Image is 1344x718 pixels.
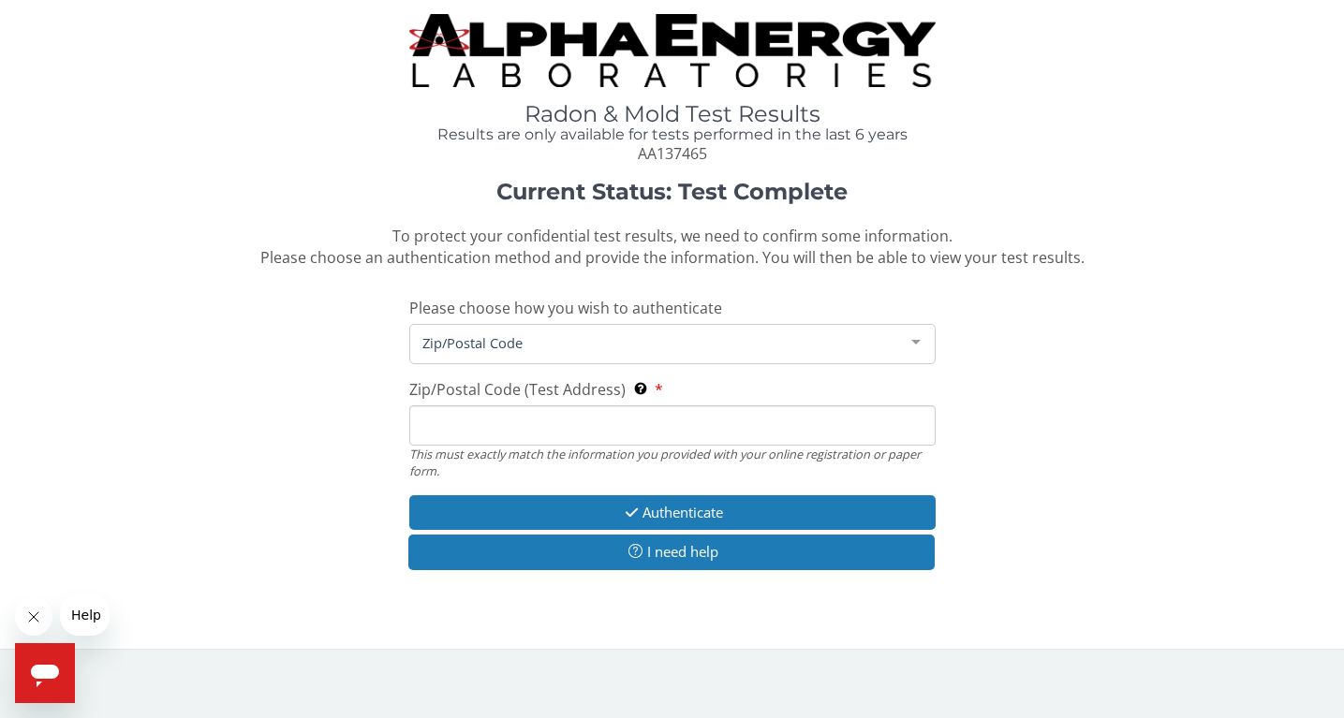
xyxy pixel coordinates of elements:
span: Zip/Postal Code [418,332,897,353]
iframe: Button to launch messaging window [15,643,75,703]
span: To protect your confidential test results, we need to confirm some information. Please choose an ... [260,226,1085,268]
button: Authenticate [409,495,936,530]
strong: Current Status: Test Complete [496,178,848,205]
button: I need help [408,535,935,569]
span: Zip/Postal Code (Test Address) [409,379,626,400]
h1: Radon & Mold Test Results [409,102,936,126]
span: AA137465 [638,143,707,164]
h4: Results are only available for tests performed in the last 6 years [409,126,936,143]
img: TightCrop.jpg [409,14,936,87]
div: This must exactly match the information you provided with your online registration or paper form. [409,446,936,480]
iframe: Close message [15,598,52,636]
iframe: Message from company [60,594,110,636]
span: Please choose how you wish to authenticate [409,298,722,318]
